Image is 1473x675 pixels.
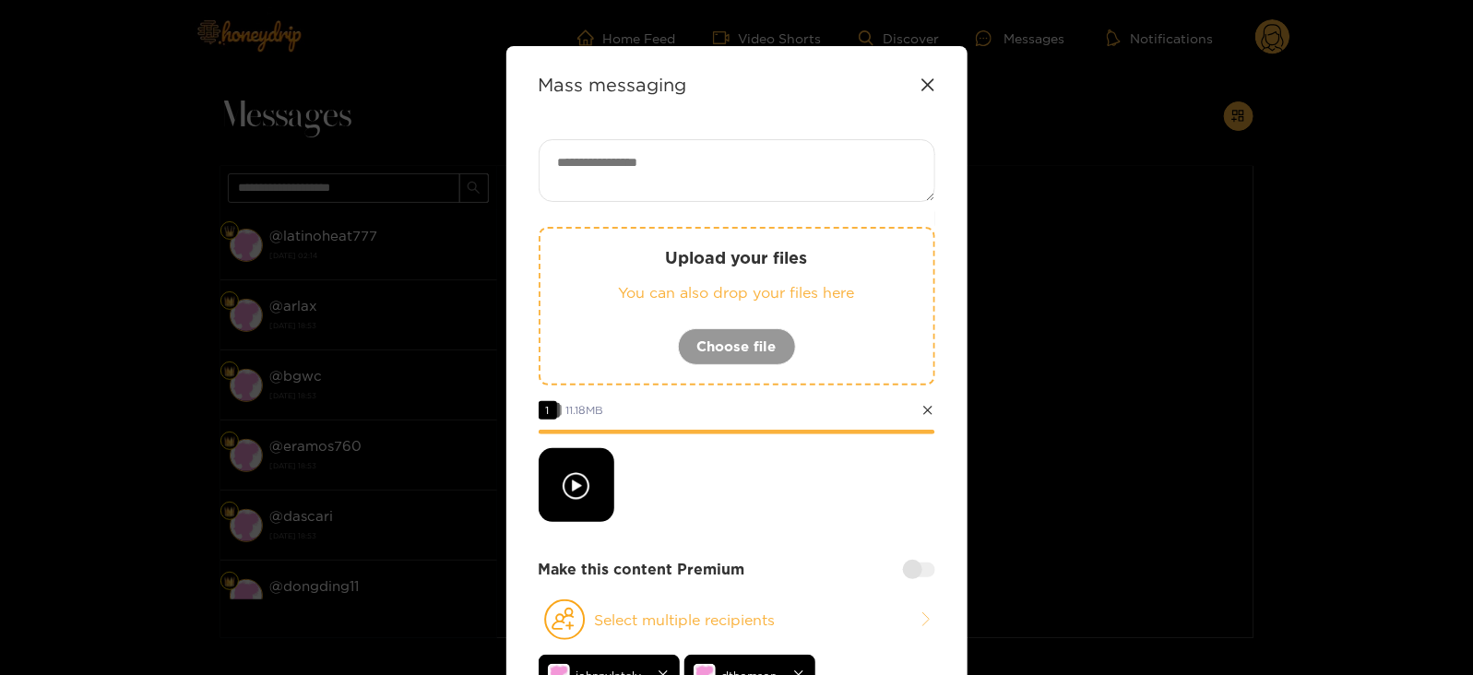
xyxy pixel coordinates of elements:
strong: Mass messaging [539,74,687,95]
p: Upload your files [577,247,897,268]
strong: Make this content Premium [539,559,745,580]
button: Choose file [678,328,796,365]
p: You can also drop your files here [577,282,897,303]
span: 1 [539,401,557,420]
span: 11.18 MB [566,404,604,416]
button: Select multiple recipients [539,598,935,641]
